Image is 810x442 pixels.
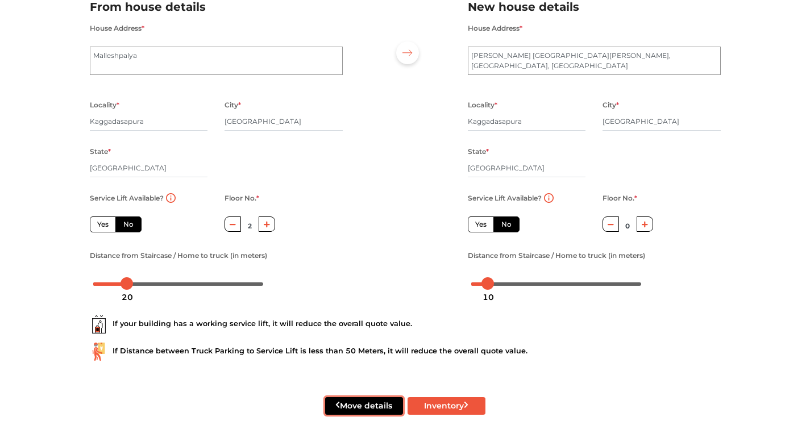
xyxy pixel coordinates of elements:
div: 10 [478,287,499,307]
label: State [468,144,489,159]
textarea: [PERSON_NAME] [GEOGRAPHIC_DATA][PERSON_NAME], [GEOGRAPHIC_DATA], [GEOGRAPHIC_DATA] [468,47,721,75]
label: State [90,144,111,159]
label: House Address [468,21,522,36]
label: Locality [468,98,497,112]
label: Yes [468,216,494,232]
img: ... [90,343,108,361]
label: Distance from Staircase / Home to truck (in meters) [90,248,267,263]
label: Service Lift Available? [468,191,542,206]
button: Move details [325,397,403,415]
label: Locality [90,98,119,112]
div: If Distance between Truck Parking to Service Lift is less than 50 Meters, it will reduce the over... [90,343,721,361]
img: ... [90,315,108,333]
label: Yes [90,216,116,232]
div: 20 [117,287,138,307]
label: House Address [90,21,144,36]
button: Inventory [408,397,485,415]
label: City [603,98,619,112]
label: Service Lift Available? [90,191,164,206]
label: No [115,216,142,232]
label: Floor No. [225,191,259,206]
label: No [493,216,520,232]
div: If your building has a working service lift, it will reduce the overall quote value. [90,315,721,333]
label: Floor No. [603,191,637,206]
label: Distance from Staircase / Home to truck (in meters) [468,248,645,263]
label: City [225,98,241,112]
textarea: Malleshpalya [90,47,343,75]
